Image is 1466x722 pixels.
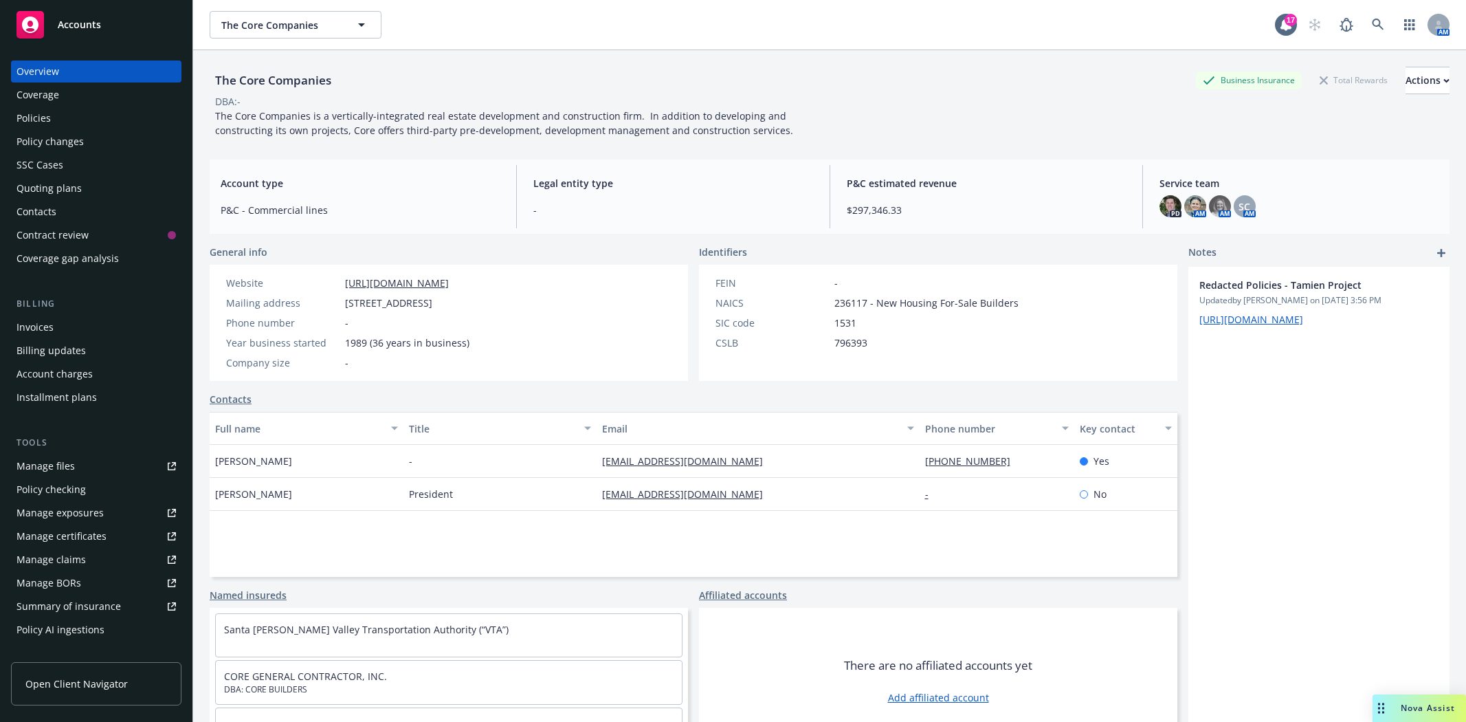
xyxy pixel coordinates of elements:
div: Manage BORs [16,572,81,594]
div: Drag to move [1373,694,1390,722]
div: Quoting plans [16,177,82,199]
a: Accounts [11,6,181,44]
a: Coverage gap analysis [11,248,181,270]
span: - [345,316,348,330]
span: No [1093,487,1107,501]
span: 796393 [834,336,867,350]
a: Policy AI ingestions [11,619,181,641]
div: Contacts [16,201,56,223]
div: Phone number [925,422,1054,436]
a: Billing updates [11,340,181,362]
div: The Core Companies [210,72,337,89]
div: Policy AI ingestions [16,619,104,641]
span: DBA: CORE BUILDERS [224,683,674,696]
div: Summary of insurance [16,595,121,617]
a: [URL][DOMAIN_NAME] [1199,313,1303,326]
button: Full name [210,412,403,445]
button: Nova Assist [1373,694,1466,722]
a: Start snowing [1301,11,1329,39]
img: photo [1184,195,1206,217]
span: $297,346.33 [847,203,1126,217]
a: Switch app [1396,11,1423,39]
div: Redacted Policies - Tamien ProjectUpdatedby [PERSON_NAME] on [DATE] 3:56 PM[URL][DOMAIN_NAME] [1188,267,1450,338]
div: Account charges [16,363,93,385]
button: Phone number [920,412,1074,445]
a: [EMAIL_ADDRESS][DOMAIN_NAME] [602,455,774,468]
div: Title [409,422,577,436]
span: - [834,276,838,290]
a: - [925,488,940,501]
img: photo [1159,195,1181,217]
a: Quoting plans [11,177,181,199]
a: Policies [11,107,181,129]
a: Overview [11,61,181,83]
a: Santa [PERSON_NAME] Valley Transportation Authority (“VTA”) [224,623,509,636]
span: P&C estimated revenue [847,176,1126,190]
a: Manage certificates [11,525,181,547]
button: Email [597,412,919,445]
div: Key contact [1080,422,1157,436]
a: Search [1364,11,1392,39]
span: The Core Companies is a vertically-integrated real estate development and construction firm. In a... [215,109,793,137]
a: Contacts [210,392,252,406]
span: 236117 - New Housing For-Sale Builders [834,296,1019,310]
a: Coverage [11,84,181,106]
span: 1989 (36 years in business) [345,336,469,350]
span: Accounts [58,19,101,30]
div: Total Rewards [1313,72,1395,89]
span: Updated by [PERSON_NAME] on [DATE] 3:56 PM [1199,294,1439,307]
div: Invoices [16,316,54,338]
a: Contract review [11,224,181,246]
span: [STREET_ADDRESS] [345,296,432,310]
div: DBA: - [215,94,241,109]
div: Tools [11,436,181,450]
a: Named insureds [210,588,287,602]
span: Yes [1093,454,1109,468]
span: Account type [221,176,500,190]
div: Manage claims [16,549,86,571]
a: Add affiliated account [888,690,989,705]
a: Manage files [11,455,181,477]
div: Full name [215,422,383,436]
span: - [345,355,348,370]
div: Mailing address [226,296,340,310]
span: Notes [1188,245,1217,261]
div: CSLB [715,336,829,350]
span: 1531 [834,316,856,330]
div: Installment plans [16,386,97,408]
a: SSC Cases [11,154,181,176]
div: Policies [16,107,51,129]
a: Manage exposures [11,502,181,524]
div: Email [602,422,898,436]
a: Invoices [11,316,181,338]
div: Coverage gap analysis [16,248,119,270]
a: add [1433,245,1450,261]
a: [EMAIL_ADDRESS][DOMAIN_NAME] [602,488,774,501]
a: [URL][DOMAIN_NAME] [345,276,449,289]
div: Manage files [16,455,75,477]
div: Company size [226,355,340,370]
div: Policy checking [16,479,86,501]
div: Manage exposures [16,502,104,524]
img: photo [1209,195,1231,217]
a: Installment plans [11,386,181,408]
div: Contract review [16,224,89,246]
div: SIC code [715,316,829,330]
span: Identifiers [699,245,747,259]
a: Affiliated accounts [699,588,787,602]
span: General info [210,245,267,259]
span: [PERSON_NAME] [215,487,292,501]
div: Business Insurance [1196,72,1302,89]
div: Phone number [226,316,340,330]
span: SC [1239,199,1250,214]
div: Overview [16,61,59,83]
div: Policy changes [16,131,84,153]
a: Report a Bug [1333,11,1360,39]
a: CORE GENERAL CONTRACTOR, INC. [224,670,387,683]
span: Legal entity type [533,176,812,190]
div: Coverage [16,84,59,106]
span: President [409,487,453,501]
a: Policy checking [11,479,181,501]
span: There are no affiliated accounts yet [844,657,1032,674]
